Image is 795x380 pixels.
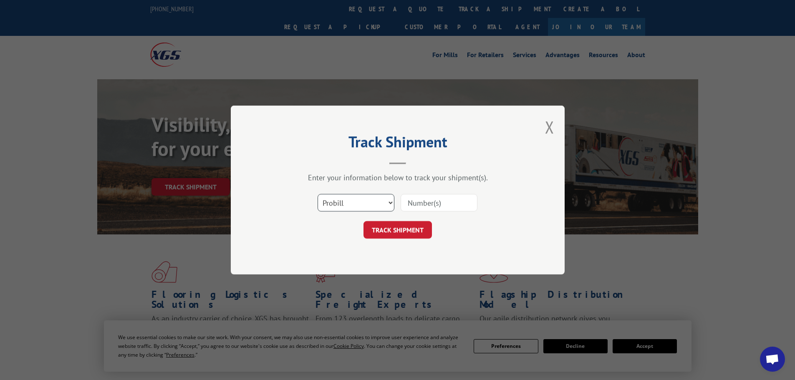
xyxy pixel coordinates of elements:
[545,116,554,138] button: Close modal
[273,173,523,182] div: Enter your information below to track your shipment(s).
[273,136,523,152] h2: Track Shipment
[760,347,785,372] div: Open chat
[401,194,477,211] input: Number(s)
[363,221,432,239] button: TRACK SHIPMENT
